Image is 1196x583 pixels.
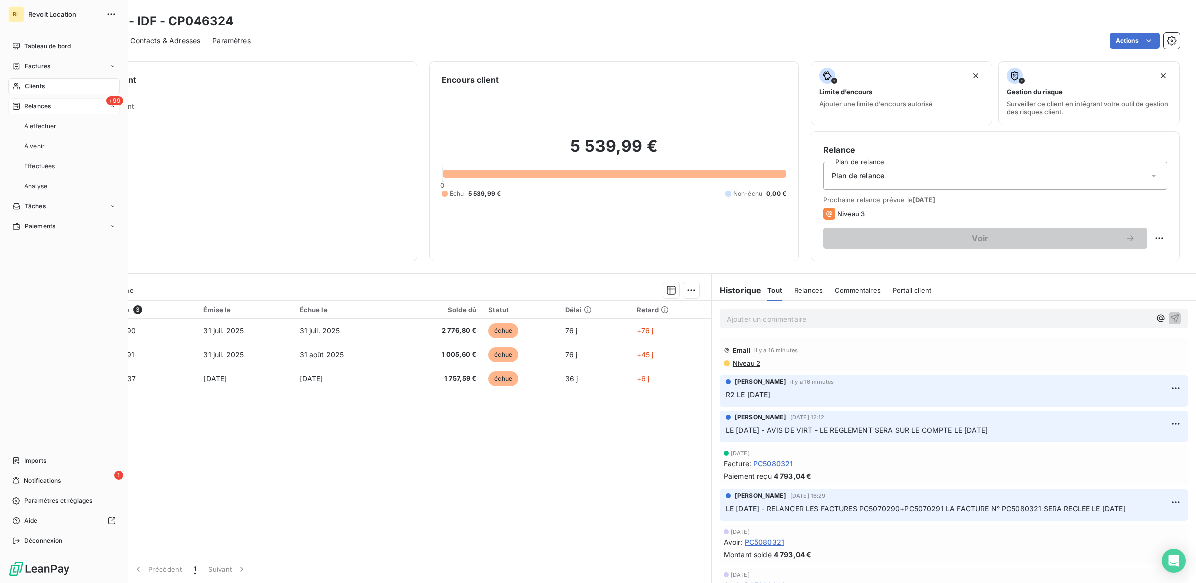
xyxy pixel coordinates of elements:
[8,6,24,22] div: RL
[731,450,750,456] span: [DATE]
[823,228,1147,249] button: Voir
[731,529,750,535] span: [DATE]
[468,189,501,198] span: 5 539,99 €
[8,561,70,577] img: Logo LeanPay
[114,471,123,480] span: 1
[450,189,464,198] span: Échu
[203,374,227,383] span: [DATE]
[754,347,798,353] span: il y a 16 minutes
[735,413,786,422] span: [PERSON_NAME]
[724,471,772,481] span: Paiement reçu
[188,559,202,580] button: 1
[24,516,38,525] span: Aide
[724,549,772,560] span: Montant soldé
[24,42,71,51] span: Tableau de bord
[106,96,123,105] span: +99
[203,350,244,359] span: 31 juil. 2025
[565,350,578,359] span: 76 j
[724,458,751,469] span: Facture :
[488,371,518,386] span: échue
[24,496,92,505] span: Paramètres et réglages
[837,210,865,218] span: Niveau 3
[637,306,705,314] div: Retard
[565,326,578,335] span: 76 j
[203,326,244,335] span: 31 juil. 2025
[731,572,750,578] span: [DATE]
[893,286,931,294] span: Portail client
[300,306,391,314] div: Échue le
[403,350,476,360] span: 1 005,60 €
[724,537,743,547] span: Avoir :
[24,102,51,111] span: Relances
[81,102,405,116] span: Propriétés Client
[835,286,881,294] span: Commentaires
[8,513,120,529] a: Aide
[25,222,55,231] span: Paiements
[745,537,784,547] span: PC5080321
[61,74,405,86] h6: Informations client
[300,326,340,335] span: 31 juil. 2025
[819,100,933,108] span: Ajouter une limite d’encours autorisé
[565,374,578,383] span: 36 j
[819,88,872,96] span: Limite d’encours
[733,346,751,354] span: Email
[203,306,287,314] div: Émise le
[774,471,812,481] span: 4 793,04 €
[488,347,518,362] span: échue
[95,305,191,314] div: Référence
[726,390,771,399] span: R2 LE [DATE]
[24,142,45,151] span: À venir
[24,456,46,465] span: Imports
[25,202,46,211] span: Tâches
[735,377,786,386] span: [PERSON_NAME]
[726,504,1126,513] span: LE [DATE] - RELANCER LES FACTURES PC5070290+PC5070291 LA FACTURE N° PC5080321 SERA REGLEE LE [DATE]
[823,196,1167,204] span: Prochaine relance prévue le
[637,374,650,383] span: +6 j
[835,234,1125,242] span: Voir
[733,189,762,198] span: Non-échu
[823,144,1167,156] h6: Relance
[127,559,188,580] button: Précédent
[440,181,444,189] span: 0
[767,286,782,294] span: Tout
[202,559,253,580] button: Suivant
[300,350,344,359] span: 31 août 2025
[790,414,825,420] span: [DATE] 12:12
[442,74,499,86] h6: Encours client
[735,491,786,500] span: [PERSON_NAME]
[732,359,760,367] span: Niveau 2
[442,136,786,166] h2: 5 539,99 €
[28,10,100,18] span: Revolt Location
[753,458,793,469] span: PC5080321
[794,286,823,294] span: Relances
[998,61,1180,125] button: Gestion du risqueSurveiller ce client en intégrant votre outil de gestion des risques client.
[194,564,196,574] span: 1
[565,306,625,314] div: Délai
[24,162,55,171] span: Effectuées
[24,182,47,191] span: Analyse
[24,476,61,485] span: Notifications
[24,122,57,131] span: À effectuer
[790,493,826,499] span: [DATE] 16:29
[403,374,476,384] span: 1 757,59 €
[24,536,63,545] span: Déconnexion
[712,284,762,296] h6: Historique
[130,36,200,46] span: Contacts & Adresses
[774,549,812,560] span: 4 793,04 €
[637,326,654,335] span: +76 j
[133,305,142,314] span: 3
[300,374,323,383] span: [DATE]
[1110,33,1160,49] button: Actions
[790,379,834,385] span: il y a 16 minutes
[811,61,992,125] button: Limite d’encoursAjouter une limite d’encours autorisé
[1007,100,1171,116] span: Surveiller ce client en intégrant votre outil de gestion des risques client.
[403,326,476,336] span: 2 776,80 €
[88,12,233,30] h3: ICART - IDF - CP046324
[832,171,884,181] span: Plan de relance
[25,82,45,91] span: Clients
[1007,88,1063,96] span: Gestion du risque
[1162,549,1186,573] div: Open Intercom Messenger
[403,306,476,314] div: Solde dû
[766,189,786,198] span: 0,00 €
[488,323,518,338] span: échue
